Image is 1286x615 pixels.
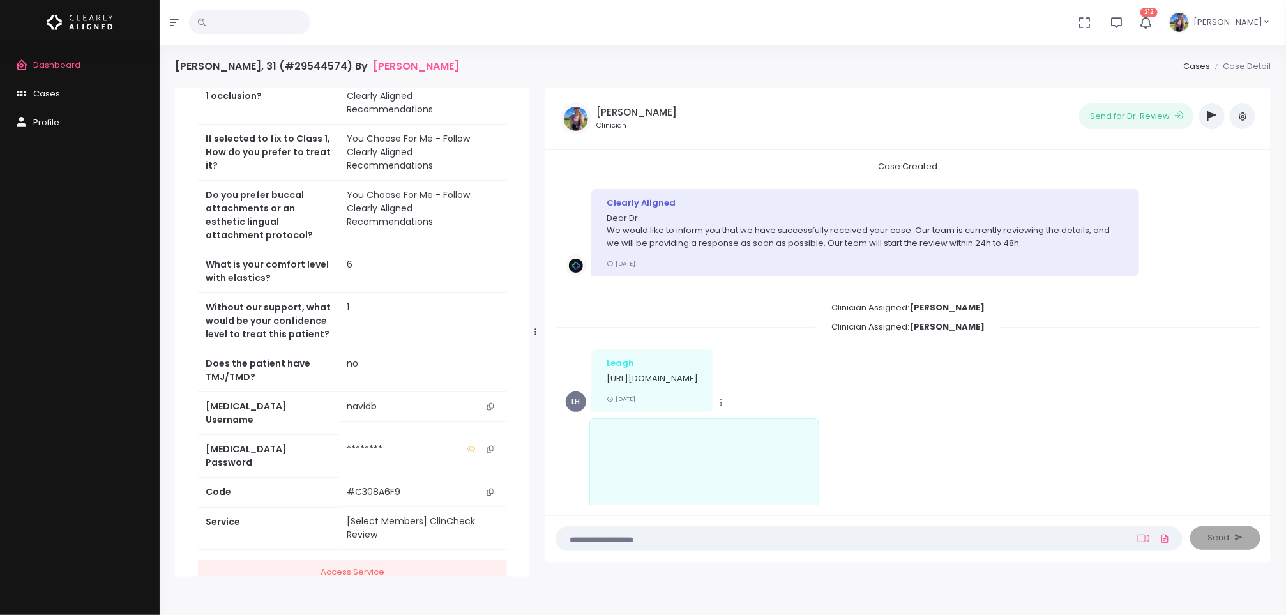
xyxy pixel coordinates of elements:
a: [PERSON_NAME] [373,60,459,72]
span: Profile [33,116,59,128]
th: Code [198,478,339,507]
th: [MEDICAL_DATA] Username [198,392,339,435]
th: Service [198,507,339,550]
th: What is your comfort level with elastics? [198,250,339,293]
td: no [339,349,507,392]
a: Access Service [198,560,507,584]
th: [MEDICAL_DATA] Password [198,435,339,478]
li: Case Detail [1210,60,1271,73]
b: [PERSON_NAME] [909,321,985,333]
small: Clinician [596,121,677,131]
td: You Choose For Me - Follow Clearly Aligned Recommendations [339,181,507,250]
small: [DATE] [607,395,635,403]
div: Clearly Aligned [607,197,1124,209]
b: [PERSON_NAME] [909,301,985,314]
td: 6 [339,250,507,293]
div: scrollable content [175,88,530,577]
th: Without our support, what would be your confidence level to treat this patient? [198,293,339,349]
p: [URL][DOMAIN_NAME] [607,372,698,385]
th: If selected to fix to Class 1, How do you prefer to treat it? [198,125,339,181]
a: Cases [1183,60,1210,72]
p: Dear Dr. We would like to inform you that we have successfully received your case. Our team is cu... [607,212,1124,250]
td: You Choose For Me - Follow Clearly Aligned Recommendations [339,125,507,181]
th: Do you want to fix to Class 1 occlusion? [198,68,339,125]
div: [Select Members] ClinCheck Review [347,515,499,542]
img: Header Avatar [1168,11,1191,34]
td: You Choose For Me - Follow Clearly Aligned Recommendations [339,68,507,125]
a: Add Files [1157,527,1172,550]
span: LH [566,391,586,412]
span: 212 [1140,8,1158,17]
th: Does the patient have TMJ/TMD? [198,349,339,392]
td: #C308A6F9 [339,478,507,507]
a: Add Loom Video [1135,533,1152,543]
h4: [PERSON_NAME], 31 (#29544574) By [175,60,459,72]
span: Cases [33,87,60,100]
img: Logo Horizontal [47,9,113,36]
span: Clinician Assigned: [816,317,1000,337]
th: Do you prefer buccal attachments or an esthetic lingual attachment protocol? [198,181,339,250]
span: Clinician Assigned: [816,298,1000,317]
span: Dashboard [33,59,80,71]
span: [PERSON_NAME] [1193,16,1262,29]
td: navidb [339,392,507,421]
div: Leagh [607,357,698,370]
button: Send for Dr. Review [1079,103,1194,129]
small: [DATE] [607,259,635,268]
td: 1 [339,293,507,349]
span: Case Created [863,156,953,176]
h5: [PERSON_NAME] [596,107,677,118]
